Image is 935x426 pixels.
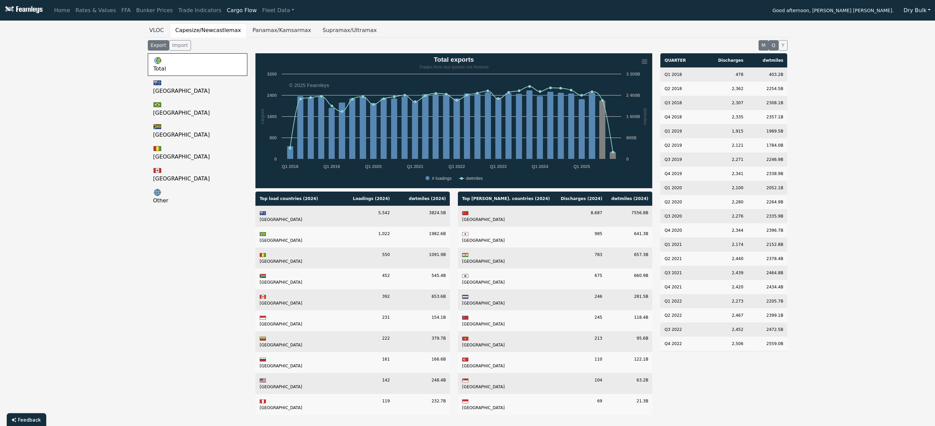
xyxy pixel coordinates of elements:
td: Q4 2022 [660,337,701,351]
td: 154.1B [394,310,450,331]
td: [GEOGRAPHIC_DATA] [458,373,555,394]
td: 104 [556,373,606,394]
text: Q1 2024 [532,164,549,169]
text: 1600 [267,114,277,119]
button: Capesize/Newcastlemax [170,23,247,37]
text: 800 [270,135,277,140]
td: [GEOGRAPHIC_DATA] [255,331,338,352]
td: [GEOGRAPHIC_DATA] [458,248,555,268]
td: 7556.8B [606,206,653,227]
td: 2396.7B [747,223,787,237]
td: 653.6B [394,289,450,310]
td: 1982.6B [394,227,450,248]
text: Q1 2020 [365,164,382,169]
td: 232.7B [394,394,450,415]
th: Top load countries ( 2024 ) [255,192,338,206]
td: Q2 2020 [660,195,701,209]
img: Fearnleys Logo [3,6,43,15]
a: FFA [119,4,134,17]
td: 1,022 [338,227,394,248]
td: 2357.1B [747,110,787,124]
td: Q3 2022 [660,322,701,337]
td: 1989.5B [747,124,787,138]
text: Q1 2022 [448,164,465,169]
td: [GEOGRAPHIC_DATA] [255,352,338,373]
td: 2052.1B [747,181,787,195]
td: 2464.8B [747,266,787,280]
button: Export [148,40,169,51]
td: 675 [556,268,606,289]
a: [GEOGRAPHIC_DATA] [148,98,248,120]
a: Cargo Flow [224,4,259,17]
td: 403.2B [747,67,787,82]
td: 21.3B [606,394,653,415]
td: 119 [338,394,394,415]
th: Discharges ( 2024 ) [556,192,606,206]
td: 2308.1B [747,96,787,110]
th: Loadings ( 2024 ) [338,192,394,206]
button: Y [778,40,788,51]
td: 392 [338,289,394,310]
td: 2,440 [701,252,747,266]
td: 2,307 [701,96,747,110]
td: Q2 2019 [660,138,701,152]
td: [GEOGRAPHIC_DATA] [255,248,338,268]
text: Q1 2019 [324,164,340,169]
text: Q1 2021 [407,164,423,169]
td: 2,273 [701,294,747,308]
tspan: Trades from last quarter not finished [419,64,489,69]
td: Q4 2020 [660,223,701,237]
td: 2,344 [701,223,747,237]
text: 1 600B [626,114,640,119]
td: 2472.5B [747,322,787,337]
td: Q1 2023 [660,351,701,365]
td: 2246.9B [747,152,787,167]
a: Fleet Data [259,4,297,17]
td: 2,100 [701,181,747,195]
td: Q3 2019 [660,152,701,167]
td: Q3 2020 [660,209,701,223]
td: 641.3B [606,227,653,248]
td: 2,174 [701,237,747,252]
text: 800B [626,135,637,140]
td: 122.1B [606,352,653,373]
td: Q1 2022 [660,294,701,308]
td: [GEOGRAPHIC_DATA] [255,206,338,227]
td: 2,362 [701,82,747,96]
td: [GEOGRAPHIC_DATA] [458,268,555,289]
td: 783 [556,248,606,268]
td: Q2 2022 [660,308,701,322]
td: Q1 2018 [660,67,701,82]
td: 2559.0B [747,337,787,351]
text: dwtmiles [466,176,483,181]
td: 2338.9B [747,167,787,181]
td: Q2 2021 [660,252,701,266]
td: Q1 2020 [660,181,701,195]
td: 2399.1B [747,308,787,322]
svg: Total exports [255,53,652,188]
a: [GEOGRAPHIC_DATA] [148,76,248,98]
text: 0 [626,157,629,162]
button: Dry Bulk [899,4,935,17]
th: Top [PERSON_NAME]. countries ( 2024 ) [458,192,555,206]
button: VLOC [144,23,170,37]
td: 63.2B [606,373,653,394]
a: Bunker Prices [133,4,175,17]
td: 2,341 [701,167,747,181]
text: cargoes [260,109,265,124]
td: 248.4B [394,373,450,394]
td: 545.4B [394,268,450,289]
td: 110 [556,352,606,373]
td: 213 [556,331,606,352]
text: 0 [274,157,277,162]
text: 2 400B [626,93,640,98]
text: # loadings [432,176,451,181]
td: Q3 2021 [660,266,701,280]
td: [GEOGRAPHIC_DATA] [458,394,555,415]
td: 2,335 [701,110,747,124]
text: © 2025 Fearnleys [289,82,329,88]
td: 2378.4B [747,252,787,266]
td: 1784.0B [747,138,787,152]
td: 8,687 [556,206,606,227]
td: 2335.9B [747,209,787,223]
